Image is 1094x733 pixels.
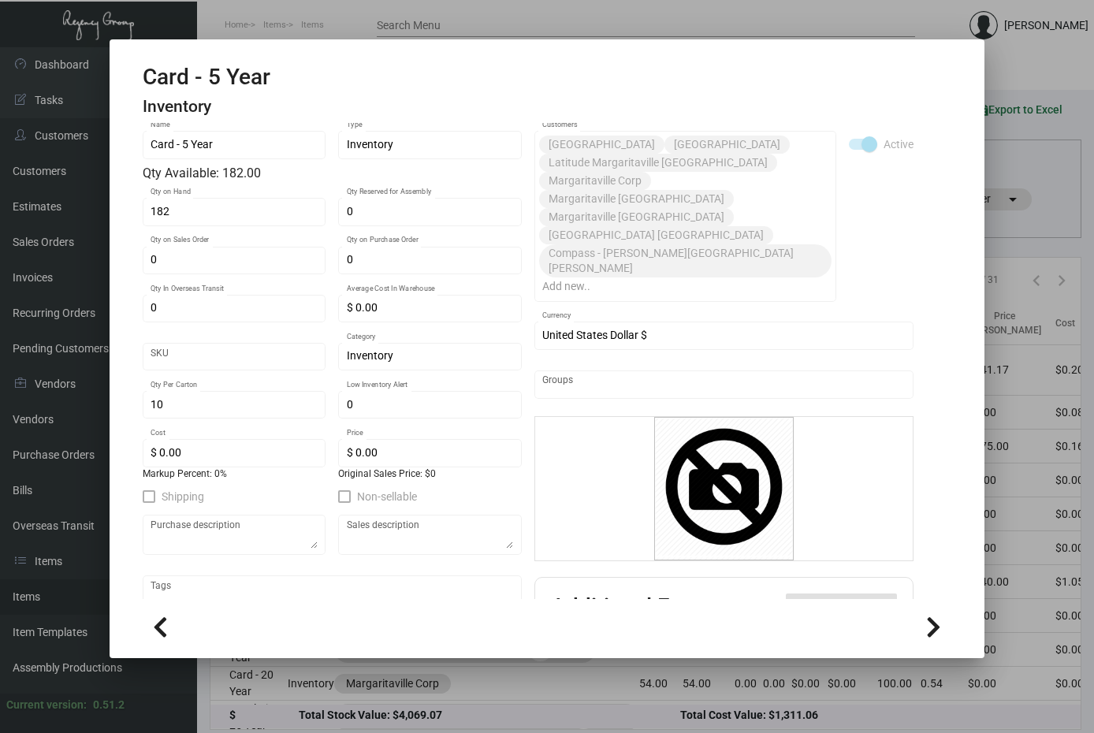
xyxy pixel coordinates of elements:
mat-chip: [GEOGRAPHIC_DATA] [GEOGRAPHIC_DATA] [539,226,773,244]
input: Add new.. [542,281,828,293]
mat-chip: Compass - [PERSON_NAME][GEOGRAPHIC_DATA][PERSON_NAME] [539,244,831,277]
mat-chip: Margaritaville [GEOGRAPHIC_DATA] [539,190,734,208]
div: 0.51.2 [93,697,125,713]
h2: Additional Fees [551,593,704,622]
span: Active [884,135,914,154]
input: Add new.. [542,378,905,391]
h4: Inventory [143,97,270,117]
div: Current version: [6,697,87,713]
mat-chip: Margaritaville [GEOGRAPHIC_DATA] [539,208,734,226]
mat-chip: Latitude Margaritaville [GEOGRAPHIC_DATA] [539,154,777,172]
button: Add Additional Fee [786,593,897,622]
h2: Card - 5 Year [143,64,270,91]
mat-chip: [GEOGRAPHIC_DATA] [539,136,664,154]
span: Non-sellable [357,487,417,506]
span: Shipping [162,487,204,506]
mat-chip: [GEOGRAPHIC_DATA] [664,136,790,154]
mat-chip: Margaritaville Corp [539,172,651,190]
div: Qty Available: 182.00 [143,164,522,183]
